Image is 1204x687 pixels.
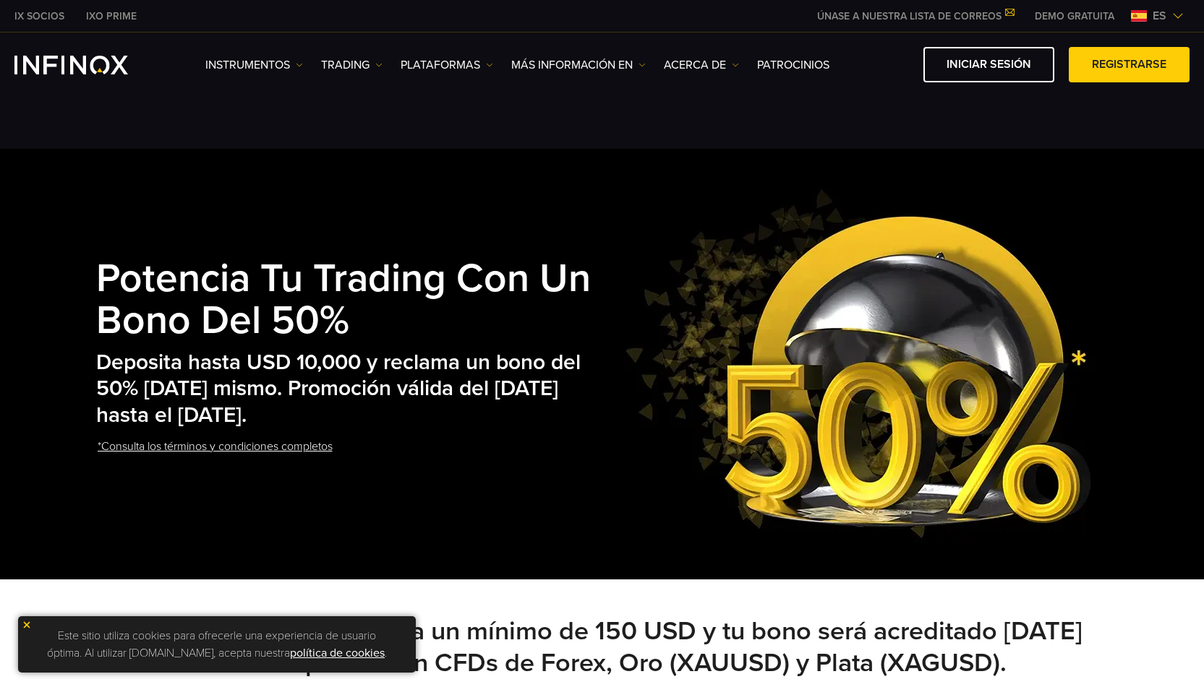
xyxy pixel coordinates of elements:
a: INFINOX [4,9,75,24]
a: PLATAFORMAS [401,56,493,74]
a: Iniciar sesión [923,47,1054,82]
a: *Consulta los términos y condiciones completos [96,429,334,465]
a: Patrocinios [757,56,829,74]
p: Este sitio utiliza cookies para ofrecerle una experiencia de usuario óptima. Al utilizar [DOMAIN_... [25,623,409,665]
img: yellow close icon [22,620,32,630]
strong: Potencia tu Trading con un Bono del 50% [96,255,591,345]
a: INFINOX [75,9,148,24]
a: INFINOX Logo [14,56,162,74]
a: Registrarse [1069,47,1190,82]
span: es [1147,7,1172,25]
h2: Deposita hasta USD 10,000 y reclama un bono del 50% [DATE] mismo. Promoción válida del [DATE] has... [96,350,611,429]
a: política de cookies [290,646,385,660]
h2: Regístrate ahora, deposita un mínimo de 150 USD y tu bono será acreditado [DATE] hábil. Disponibl... [96,615,1109,679]
a: Más información en [511,56,646,74]
a: INFINOX MENU [1024,9,1125,24]
a: ÚNASE A NUESTRA LISTA DE CORREOS [806,10,1024,22]
a: ACERCA DE [664,56,739,74]
a: TRADING [321,56,383,74]
a: Instrumentos [205,56,303,74]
